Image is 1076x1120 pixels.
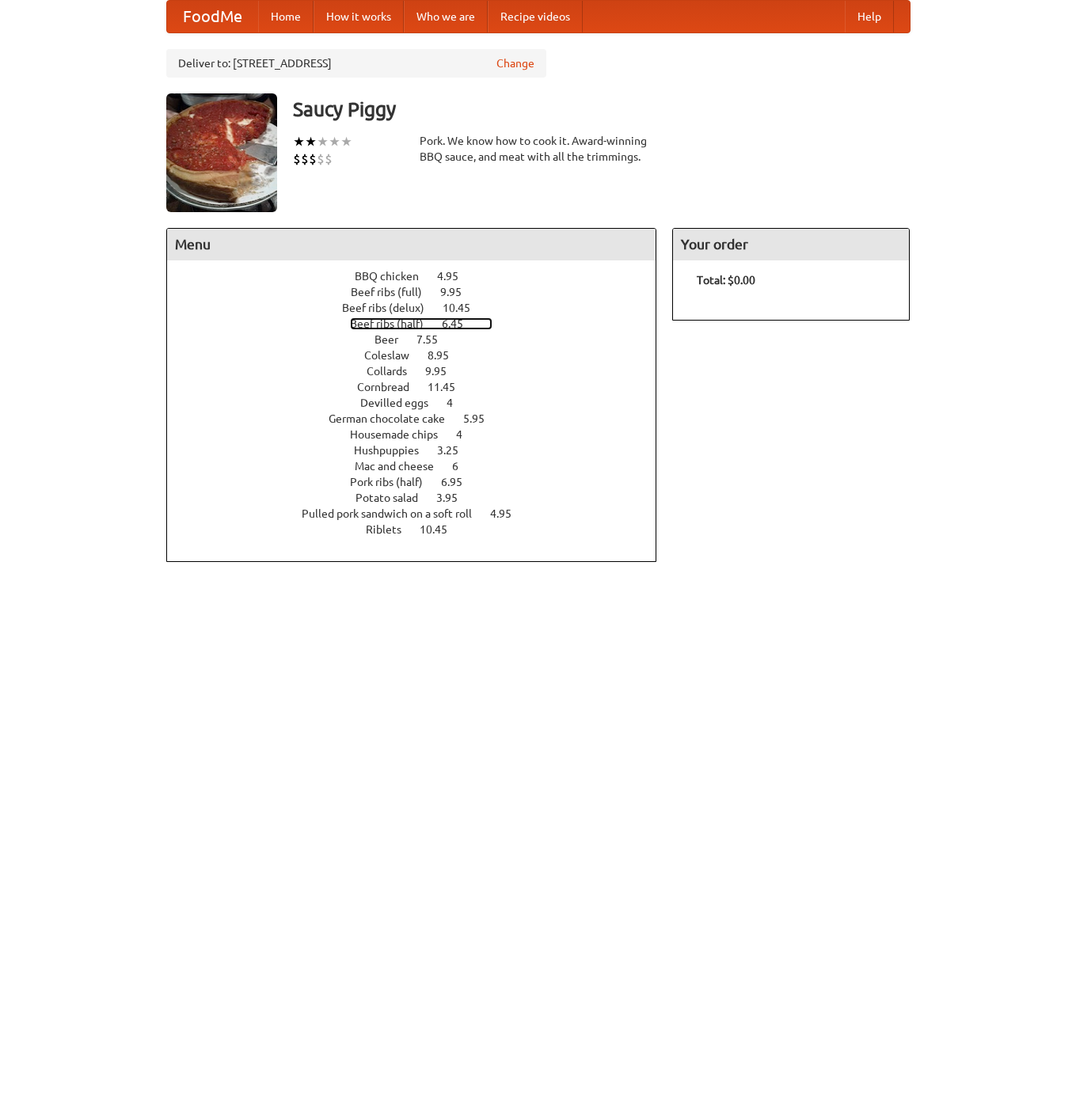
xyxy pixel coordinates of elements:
li: $ [293,150,301,168]
span: Collards [367,365,423,378]
a: How it works [314,1,404,32]
span: Pork ribs (half) [350,476,439,488]
span: 4 [456,428,478,441]
a: Help [845,1,894,32]
a: Mac and cheese 6 [355,460,488,473]
li: $ [317,150,325,168]
a: Devilled eggs 4 [360,397,482,409]
h4: Your order [673,229,909,260]
li: ★ [317,133,329,150]
span: Pulled pork sandwich on a soft roll [302,507,488,520]
a: Coleslaw 8.95 [364,349,478,362]
a: Pork ribs (half) 6.95 [350,476,492,488]
a: Collards 9.95 [367,365,476,378]
li: $ [325,150,333,168]
span: German chocolate cake [329,412,461,425]
span: Beef ribs (delux) [342,302,440,314]
span: 4.95 [490,507,527,520]
span: Coleslaw [364,349,425,362]
span: Riblets [366,523,417,536]
span: 6.95 [441,476,478,488]
span: 7.55 [416,333,454,346]
li: ★ [305,133,317,150]
li: $ [309,150,317,168]
span: Cornbread [357,381,425,393]
span: 9.95 [425,365,462,378]
a: FoodMe [167,1,258,32]
span: Potato salad [355,492,434,504]
span: Hushpuppies [354,444,435,457]
a: Cornbread 11.45 [357,381,485,393]
b: Total: $0.00 [697,274,755,287]
h4: Menu [167,229,656,260]
span: 10.45 [420,523,463,536]
a: Who we are [404,1,488,32]
span: 3.25 [437,444,474,457]
span: 8.95 [428,349,465,362]
span: Housemade chips [350,428,454,441]
a: Beef ribs (half) 6.45 [350,317,492,330]
span: 3.95 [436,492,473,504]
span: 11.45 [428,381,471,393]
a: Housemade chips 4 [350,428,492,441]
h3: Saucy Piggy [293,93,911,125]
a: German chocolate cake 5.95 [329,412,514,425]
span: BBQ chicken [355,270,435,283]
a: Beef ribs (full) 9.95 [351,286,491,298]
a: Home [258,1,314,32]
a: Recipe videos [488,1,583,32]
a: BBQ chicken 4.95 [355,270,488,283]
span: Beef ribs (half) [350,317,439,330]
div: Pork. We know how to cook it. Award-winning BBQ sauce, and meat with all the trimmings. [420,133,657,165]
span: Devilled eggs [360,397,444,409]
li: ★ [329,133,340,150]
li: ★ [293,133,305,150]
a: Pulled pork sandwich on a soft roll 4.95 [302,507,541,520]
a: Potato salad 3.95 [355,492,487,504]
span: 4 [447,397,469,409]
span: Mac and cheese [355,460,450,473]
span: Beef ribs (full) [351,286,438,298]
a: Change [496,55,534,71]
span: 9.95 [440,286,477,298]
a: Hushpuppies 3.25 [354,444,488,457]
a: Beef ribs (delux) 10.45 [342,302,500,314]
a: Beer 7.55 [375,333,467,346]
span: 4.95 [437,270,474,283]
span: 10.45 [443,302,486,314]
a: Riblets 10.45 [366,523,477,536]
span: 6 [452,460,474,473]
li: ★ [340,133,352,150]
span: 5.95 [463,412,500,425]
img: angular.jpg [166,93,277,212]
div: Deliver to: [STREET_ADDRESS] [166,49,546,78]
span: 6.45 [442,317,479,330]
li: $ [301,150,309,168]
span: Beer [375,333,414,346]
